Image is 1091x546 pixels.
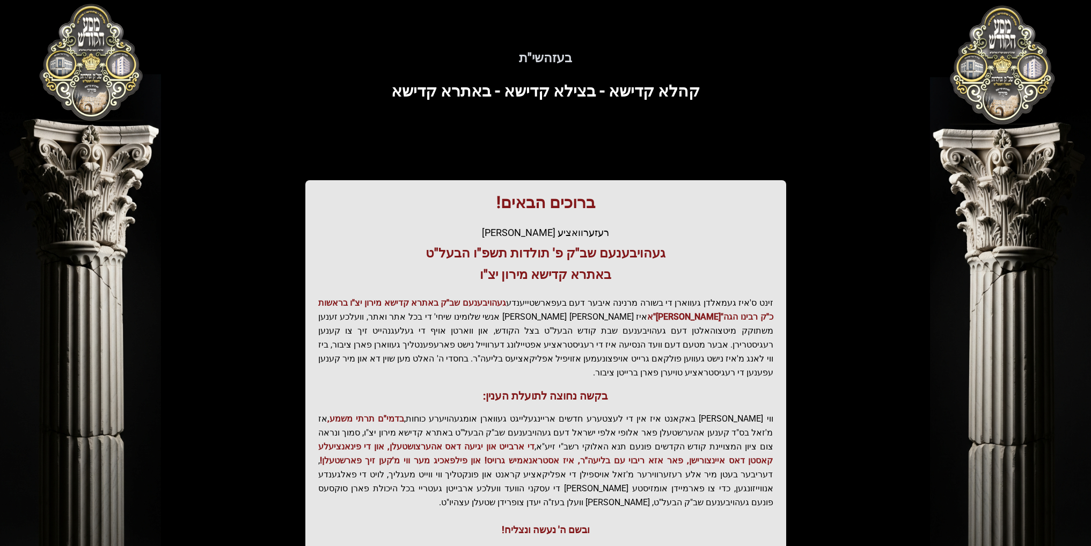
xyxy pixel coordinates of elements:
span: קהלא קדישא - בצילא קדישא - באתרא קדישא [391,82,700,100]
div: ובשם ה' נעשה ונצליח! [318,522,773,537]
p: זינט ס'איז געמאלדן געווארן די בשורה מרנינה איבער דעם בעפארשטייענדע איז [PERSON_NAME] [PERSON_NAME... [318,296,773,380]
span: בדמי"ם תרתי משמע, [327,414,404,424]
h5: בעזהשי"ת [219,49,872,67]
h1: ברוכים הבאים! [318,193,773,212]
p: ווי [PERSON_NAME] באקאנט איז אין די לעצטערע חדשים אריינגעלייגט געווארן אומגעהויערע כוחות, אז מ'זא... [318,412,773,510]
span: די ארבייט און יגיעה דאס אהערצושטעלן, און די פינאנציעלע קאסטן דאס איינצורישן, פאר אזא ריבוי עם בלי... [318,441,773,466]
span: געהויבענעם שב"ק באתרא קדישא מירון יצ"ו בראשות כ"ק רבינו הגה"[PERSON_NAME]"א [318,298,773,322]
h3: געהויבענעם שב"ק פ' תולדות תשפ"ו הבעל"ט [318,245,773,262]
h3: באתרא קדישא מירון יצ"ו [318,266,773,283]
h3: בקשה נחוצה לתועלת הענין: [318,388,773,403]
div: רעזערוואציע [PERSON_NAME] [318,225,773,240]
